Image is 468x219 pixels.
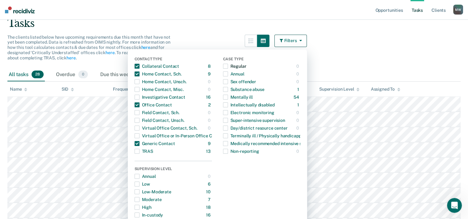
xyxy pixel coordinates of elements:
div: Low-Moderate [135,187,171,197]
div: Supervision Level [135,167,212,172]
span: 28 [32,71,44,79]
div: High [135,202,152,212]
div: Non-reporting [223,146,259,156]
div: Mentally ill [223,92,253,102]
div: Case Type [223,57,300,62]
div: Tasks [7,17,461,30]
div: 0 [208,171,212,181]
div: Intellectually disabled [223,100,275,110]
img: Recidiviz [5,6,35,13]
div: M W [453,5,463,15]
div: Sex offender [223,77,256,87]
div: Virtual Office Contact, Sch. [135,123,197,133]
div: Frequency [113,87,134,92]
div: 0 [208,77,212,87]
button: Filters [274,35,307,47]
div: 0 [296,61,300,71]
div: SID [62,87,74,92]
a: here [105,50,114,55]
div: 0 [296,108,300,118]
div: Name [10,87,27,92]
div: 8 [208,61,212,71]
div: Substance abuse [223,84,264,94]
div: 0 [208,115,212,125]
div: 54 [294,92,300,102]
div: 0 [208,108,212,118]
div: Investigative Contact [135,92,185,102]
div: 0 [296,123,300,133]
div: Contact Type [135,57,212,62]
div: 0 [296,77,300,87]
div: 1 [297,84,300,94]
div: 1 [297,100,300,110]
iframe: Intercom live chat [447,198,462,213]
div: 13 [206,146,212,156]
div: 0 [296,146,300,156]
div: 6 [208,179,212,189]
div: All tasks28 [7,68,45,82]
div: Generic Contact [135,139,175,148]
div: Supervision Level [319,87,360,92]
div: Assigned To [371,87,400,92]
div: 16 [206,92,212,102]
div: Super-intensive supervision [223,115,285,125]
div: Home Contact, Misc. [135,84,184,94]
div: 2 [208,100,212,110]
span: The clients listed below have upcoming requirements due this month that have not yet been complet... [7,35,170,60]
div: Collateral Contact [135,61,179,71]
div: Low [135,179,150,189]
div: Annual [223,69,244,79]
div: 18 [206,202,212,212]
div: Due this week0 [99,68,146,82]
div: Moderate [135,195,162,204]
div: 0 [208,84,212,94]
div: Home Contact, Sch. [135,69,182,79]
div: Annual [135,171,156,181]
div: 9 [208,69,212,79]
div: 10 [206,187,212,197]
div: Medically recommended intensive supervision [223,139,322,148]
div: Virtual Office or In-Person Office Contact [135,131,225,141]
div: Day/district resource center [223,123,288,133]
div: Overdue0 [55,68,89,82]
div: 9 [208,139,212,148]
div: Home Contact, Unsch. [135,77,187,87]
div: Field Contact, Sch. [135,108,179,118]
div: 0 [208,123,212,133]
div: 0 [296,115,300,125]
div: Terminally ill / Physically handicapped [223,131,306,141]
div: 0 [296,69,300,79]
a: here [67,55,75,60]
a: here [141,45,150,50]
div: Electronic monitoring [223,108,274,118]
div: 7 [208,195,212,204]
div: Regular [223,61,247,71]
div: Field Contact, Unsch. [135,115,184,125]
button: MW [453,5,463,15]
div: Office Contact [135,100,172,110]
div: TRAS [135,146,153,156]
span: 0 [78,71,88,79]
